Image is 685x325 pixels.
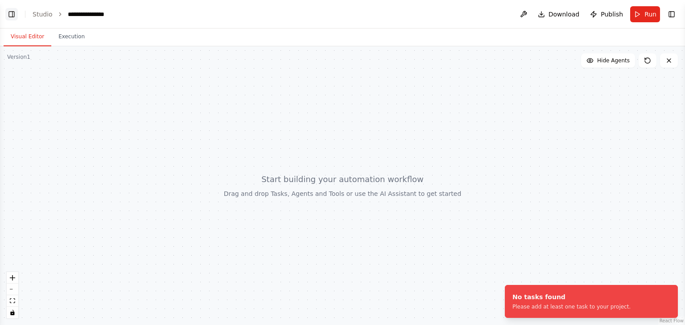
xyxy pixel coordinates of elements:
div: Please add at least one task to your project. [512,303,631,310]
div: No tasks found [512,292,631,301]
button: fit view [7,295,18,307]
button: Hide Agents [581,53,635,68]
button: zoom in [7,272,18,284]
button: zoom out [7,284,18,295]
a: Studio [33,11,53,18]
span: Run [644,10,656,19]
button: Show left sidebar [5,8,18,20]
button: Run [630,6,660,22]
nav: breadcrumb [33,10,112,19]
button: Download [534,6,583,22]
button: Show right sidebar [665,8,678,20]
span: Download [549,10,580,19]
span: Publish [601,10,623,19]
div: Version 1 [7,53,30,61]
button: Visual Editor [4,28,51,46]
button: Publish [586,6,627,22]
button: toggle interactivity [7,307,18,318]
div: React Flow controls [7,272,18,318]
button: Execution [51,28,92,46]
span: Hide Agents [597,57,630,64]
